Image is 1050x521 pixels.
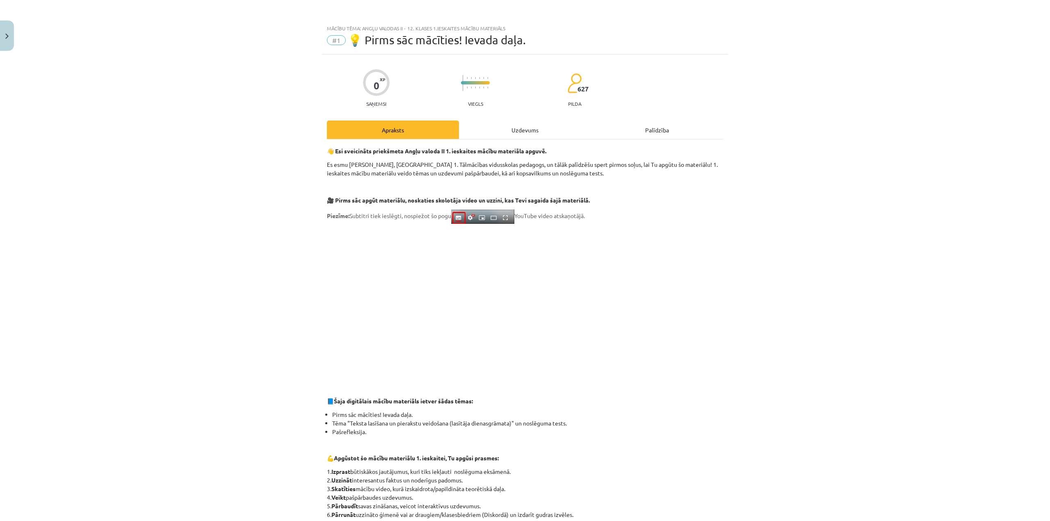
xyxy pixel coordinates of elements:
p: 1. būtiskākos jautājumus, kuri tiks iekļauti noslēguma eksāmenā. 2. interesantus faktus un noderī... [327,467,723,519]
li: Pirms sāc mācīties! Ievada daļa. [332,410,723,419]
img: icon-close-lesson-0947bae3869378f0d4975bcd49f059093ad1ed9edebbc8119c70593378902aed.svg [5,34,9,39]
img: icon-short-line-57e1e144782c952c97e751825c79c345078a6d821885a25fce030b3d8c18986b.svg [471,77,472,79]
img: icon-short-line-57e1e144782c952c97e751825c79c345078a6d821885a25fce030b3d8c18986b.svg [479,77,480,79]
strong: 🎥 Pirms sāc apgūt materiālu, noskaties skolotāja video un uzzini, kas Tevi sagaida šajā materiālā. [327,196,590,204]
img: students-c634bb4e5e11cddfef0936a35e636f08e4e9abd3cc4e673bd6f9a4125e45ecb1.svg [567,73,582,93]
div: Palīdzība [591,121,723,139]
p: pilda [568,101,581,107]
p: Viegls [468,101,483,107]
span: Subtitri tiek ieslēgti, nospiežot šo pogu YouTube video atskaņotājā. [327,212,585,219]
li: Pašrefleksija. [332,428,723,436]
span: #1 [327,35,346,45]
img: icon-short-line-57e1e144782c952c97e751825c79c345078a6d821885a25fce030b3d8c18986b.svg [467,77,468,79]
img: icon-short-line-57e1e144782c952c97e751825c79c345078a6d821885a25fce030b3d8c18986b.svg [487,77,488,79]
span: XP [380,77,385,82]
span: 627 [577,85,589,93]
li: Tēma "Teksta lasīšana un pierakstu veidošana (lasītāja dienasgrāmata)" un noslēguma tests. [332,419,723,428]
p: Saņemsi [363,101,390,107]
img: icon-short-line-57e1e144782c952c97e751825c79c345078a6d821885a25fce030b3d8c18986b.svg [475,86,476,89]
strong: Piezīme: [327,212,349,219]
div: 0 [374,80,379,91]
img: icon-short-line-57e1e144782c952c97e751825c79c345078a6d821885a25fce030b3d8c18986b.svg [487,86,488,89]
b: Uzzināt [331,476,352,484]
img: icon-short-line-57e1e144782c952c97e751825c79c345078a6d821885a25fce030b3d8c18986b.svg [483,86,484,89]
img: icon-short-line-57e1e144782c952c97e751825c79c345078a6d821885a25fce030b3d8c18986b.svg [471,86,472,89]
img: icon-short-line-57e1e144782c952c97e751825c79c345078a6d821885a25fce030b3d8c18986b.svg [475,77,476,79]
p: 💪 [327,454,723,462]
img: icon-short-line-57e1e144782c952c97e751825c79c345078a6d821885a25fce030b3d8c18986b.svg [467,86,468,89]
strong: Šaja digitālais mācību materiāls ietver šādas tēmas: [334,397,473,405]
b: Pārbaudīt [331,502,358,510]
p: 📘 [327,397,723,405]
div: Apraksts [327,121,459,139]
img: icon-short-line-57e1e144782c952c97e751825c79c345078a6d821885a25fce030b3d8c18986b.svg [483,77,484,79]
b: Veikt [331,494,346,501]
div: Mācību tēma: Angļu valodas ii - 12. klases 1.ieskaites mācību materiāls [327,25,723,31]
b: Izprast [331,468,350,475]
b: Skatīties [331,485,356,492]
b: Apgūstot šo mācību materiālu 1. ieskaitei, Tu apgūsi prasmes: [334,454,499,462]
p: Es esmu [PERSON_NAME], [GEOGRAPHIC_DATA] 1. Tālmācības vidusskolas pedagogs, un tālāk palīdzēšu s... [327,160,723,177]
img: icon-long-line-d9ea69661e0d244f92f715978eff75569469978d946b2353a9bb055b3ed8787d.svg [463,75,463,91]
b: Pārrunāt [331,511,356,518]
span: 💡 Pirms sāc mācīties! Ievada daļa. [348,33,526,47]
div: Uzdevums [459,121,591,139]
img: icon-short-line-57e1e144782c952c97e751825c79c345078a6d821885a25fce030b3d8c18986b.svg [479,86,480,89]
strong: 👋 Esi sveicināts priekšmeta Angļu valoda II 1. ieskaites mācību materiāla apguvē. [327,147,546,155]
